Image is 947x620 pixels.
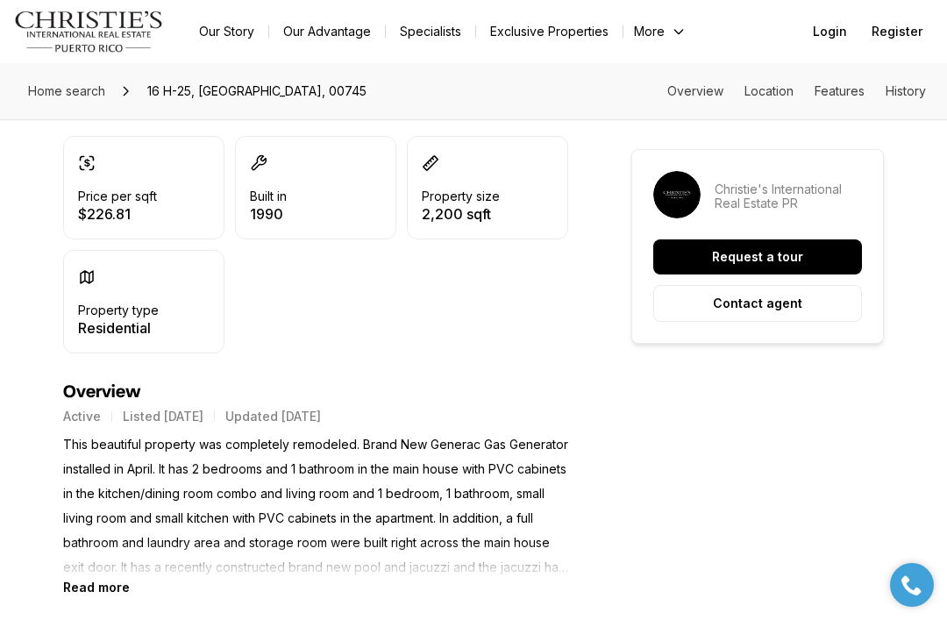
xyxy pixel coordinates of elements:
a: Home search [21,77,112,105]
a: Our Advantage [269,19,385,44]
p: Contact agent [713,296,802,310]
button: More [623,19,697,44]
p: $226.81 [78,207,157,221]
p: Property size [422,189,500,203]
p: 2,200 sqft [422,207,500,221]
a: Exclusive Properties [476,19,623,44]
a: Skip to: Location [744,83,794,98]
p: Residential [78,321,159,335]
button: Request a tour [653,239,862,274]
p: 1990 [250,207,287,221]
a: Our Story [185,19,268,44]
button: Register [861,14,933,49]
button: Login [802,14,858,49]
button: Contact agent [653,285,862,322]
span: Login [813,25,847,39]
p: Property type [78,303,159,317]
p: Built in [250,189,287,203]
nav: Page section menu [667,84,926,98]
span: Home search [28,83,105,98]
a: Specialists [386,19,475,44]
p: Christie's International Real Estate PR [715,182,862,210]
button: Read more [63,580,130,595]
h4: Overview [63,381,568,403]
a: Skip to: History [886,83,926,98]
p: Request a tour [712,250,803,264]
span: Register [872,25,922,39]
p: Active [63,410,101,424]
p: Price per sqft [78,189,157,203]
a: Skip to: Features [815,83,865,98]
img: logo [14,11,164,53]
p: This beautiful property was completely remodeled. Brand New Generac Gas Generator installed in Ap... [63,432,568,580]
p: Listed [DATE] [123,410,203,424]
p: Updated [DATE] [225,410,321,424]
a: Skip to: Overview [667,83,723,98]
span: 16 H-25, [GEOGRAPHIC_DATA], 00745 [140,77,374,105]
